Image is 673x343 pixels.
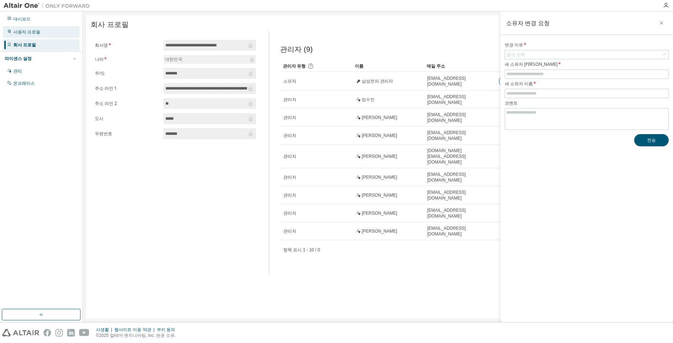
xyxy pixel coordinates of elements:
span: [PERSON_NAME] [362,210,397,216]
p: © [96,333,179,339]
span: 관리자 [283,154,296,159]
span: 관리자 [283,115,296,120]
span: [EMAIL_ADDRESS][DOMAIN_NAME] [427,112,493,123]
div: 이름 [355,60,421,72]
div: 회사 프로필 [13,42,36,48]
div: 웹사이트 이용 약관 [114,327,157,333]
div: 온프레미스 [13,81,35,86]
font: 나라 [95,56,104,62]
div: 라이센스 설정 [5,56,32,61]
img: linkedin.svg [67,329,75,337]
div: 메일 주소 [427,60,493,72]
label: 주소 라인 1 [95,86,159,91]
span: 관리자 [283,192,296,198]
div: 사용자 프로필 [13,29,40,35]
div: 대한민국 [164,55,183,63]
span: [PERSON_NAME] [362,133,397,138]
span: 회사 프로필 [91,19,129,29]
span: 관리자 (9) [280,44,313,54]
font: 새 소유자 [PERSON_NAME] [505,61,558,67]
label: 도시 [95,116,159,122]
div: 대시보드 [13,16,31,22]
span: 관리자 [283,228,296,234]
label: 우편번호 [95,131,159,137]
span: 관리자 유형 [283,63,306,69]
span: [PERSON_NAME] [362,174,397,180]
span: [PERSON_NAME] [362,192,397,198]
font: 2025 알테어 엔지니어링, Inc. 판권 소유. [99,333,176,338]
div: 사생활 [96,327,114,333]
div: 대한민국 [164,55,256,64]
span: [DOMAIN_NAME][EMAIL_ADDRESS][DOMAIN_NAME] [427,148,493,165]
font: 변경 이유 [505,42,523,48]
span: [PERSON_NAME] [362,115,397,120]
span: 관리자 [283,97,296,102]
span: 관리자 [283,133,296,138]
span: 삼성전자 관리자 [362,78,393,84]
font: 새 소유자 이름 [505,81,533,87]
span: [PERSON_NAME] [362,228,397,234]
img: youtube.svg [79,329,90,337]
span: 임수진 [362,97,375,102]
div: 관리 [13,68,22,74]
span: [EMAIL_ADDRESS][DOMAIN_NAME] [427,171,493,183]
div: 옵션 선택 [505,50,668,59]
span: 항목 표시 1 - 10 / 0 [283,247,320,252]
img: 알테어 원 [4,2,93,9]
span: 관리자 [283,174,296,180]
img: facebook.svg [44,329,51,337]
button: 소유자 변경 요청 [499,75,544,87]
span: [PERSON_NAME] [362,154,397,159]
div: 쿠키 동의 [157,327,179,333]
img: altair_logo.svg [2,329,39,337]
button: 전송 [634,134,669,146]
div: 옵션 선택 [507,52,525,58]
div: 소유자 변경 요청 [506,20,550,26]
span: [EMAIL_ADDRESS][DOMAIN_NAME] [427,130,493,141]
label: 주/도 [95,70,159,76]
span: [EMAIL_ADDRESS][DOMAIN_NAME] [427,76,493,87]
span: [EMAIL_ADDRESS][DOMAIN_NAME] [427,189,493,201]
span: [EMAIL_ADDRESS][DOMAIN_NAME] [427,207,493,219]
span: 관리자 [283,210,296,216]
span: [EMAIL_ADDRESS][DOMAIN_NAME] [427,94,493,105]
font: 회사명 [95,42,108,48]
label: 주소 라인 2 [95,101,159,106]
span: [EMAIL_ADDRESS][DOMAIN_NAME] [427,225,493,237]
img: instagram.svg [55,329,63,337]
label: 코멘트 [505,100,669,106]
span: 소유자 [283,78,296,84]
